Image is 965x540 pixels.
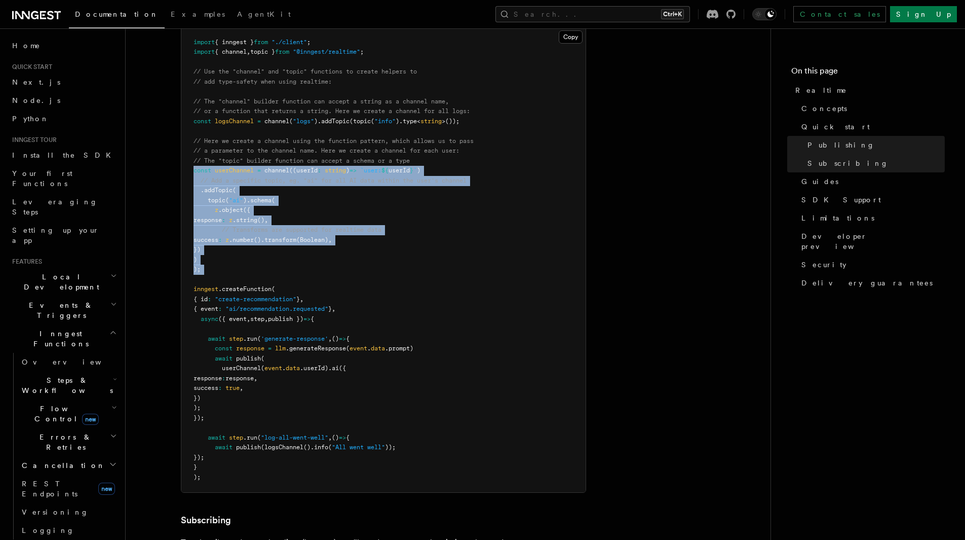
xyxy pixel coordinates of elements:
[18,475,119,503] a: REST Endpointsnew
[12,78,60,86] span: Next.js
[268,345,272,352] span: =
[307,39,311,46] span: ;
[215,296,296,303] span: "create-recommendation"
[346,345,350,352] span: (
[367,345,371,352] span: .
[194,236,218,243] span: success
[275,345,286,352] span: llm
[225,305,328,312] span: "ai/recommendation.requested"
[194,404,201,411] span: );
[194,48,215,55] span: import
[293,48,360,55] span: "@inngest/realtime"
[229,434,243,441] span: step
[264,444,303,451] span: logsChannel
[328,236,332,243] span: ,
[303,444,311,451] span: ()
[225,384,240,391] span: true
[257,335,261,342] span: (
[360,167,381,174] span: `user:
[208,296,211,303] span: :
[8,110,119,128] a: Python
[215,345,233,352] span: const
[272,197,275,204] span: (
[8,193,119,221] a: Leveraging Steps
[264,118,289,125] span: channel
[559,30,583,44] button: Copy
[218,315,247,322] span: ({ event
[218,384,222,391] span: :
[807,158,889,168] span: Subscribing
[222,375,225,382] span: :
[381,167,389,174] span: ${
[218,285,272,293] span: .createFunction
[328,444,332,451] span: (
[346,434,350,441] span: {
[194,118,211,125] span: const
[417,167,420,174] span: )
[194,305,218,312] span: { event
[254,236,261,243] span: ()
[247,48,250,55] span: ,
[222,217,225,224] span: :
[264,167,289,174] span: channel
[797,227,945,256] a: Developer preview
[797,256,945,274] a: Security
[399,118,417,125] span: .type
[793,6,886,22] a: Contact sales
[215,167,254,174] span: userChannel
[181,513,231,527] a: Subscribing
[194,147,459,154] span: // a parameter to the channel name. Here we create a channel for each user:
[243,434,257,441] span: .run
[318,118,350,125] span: .addTopic
[261,355,264,362] span: (
[194,394,201,402] span: })
[413,167,417,174] span: `
[371,345,385,352] span: data
[171,10,225,18] span: Examples
[194,454,204,461] span: });
[215,355,233,362] span: await
[261,236,296,243] span: .transform
[194,414,204,421] span: });
[12,115,49,123] span: Python
[243,335,257,342] span: .run
[791,81,945,99] a: Realtime
[296,236,328,243] span: (Boolean)
[8,353,119,539] div: Inngest Functions
[350,345,367,352] span: event
[332,335,339,342] span: ()
[797,99,945,118] a: Concepts
[8,268,119,296] button: Local Development
[797,209,945,227] a: Limitations
[797,274,945,292] a: Delivery guarantees
[194,256,197,263] span: )
[208,197,225,204] span: topic
[8,221,119,249] a: Setting up your app
[22,508,89,516] span: Versioning
[261,335,328,342] span: 'generate-response'
[12,169,72,188] span: Your first Functions
[346,335,350,342] span: {
[797,191,945,209] a: SDK Support
[208,434,225,441] span: await
[12,151,117,159] span: Install the SDK
[286,365,300,372] span: data
[247,197,272,204] span: .schema
[8,73,119,91] a: Next.js
[250,315,264,322] span: step
[18,353,119,371] a: Overview
[8,325,119,353] button: Inngest Functions
[194,217,222,224] span: response
[328,365,339,372] span: .ai
[8,91,119,110] a: Node.js
[201,177,467,184] span: // Add a specific topic, eg. "ai" for all AI data within the user's channel
[12,226,99,244] span: Setting up your app
[803,154,945,172] a: Subscribing
[8,63,52,71] span: Quick start
[385,345,413,352] span: .prompt)
[75,10,159,18] span: Documentation
[218,236,222,243] span: :
[215,48,247,55] span: { channel
[229,236,254,243] span: .number
[12,198,98,216] span: Leveraging Steps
